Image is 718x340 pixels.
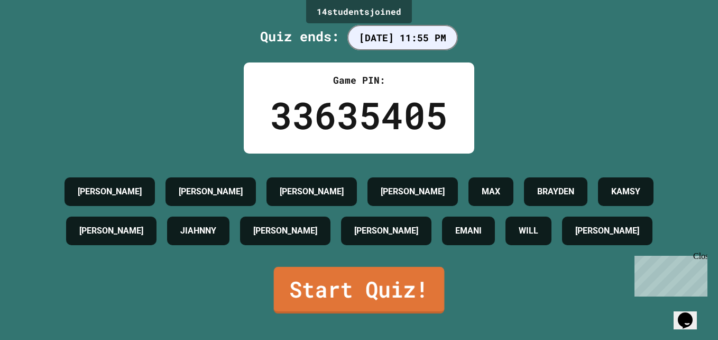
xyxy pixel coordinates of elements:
[260,26,458,47] div: Quiz ends:
[381,185,445,198] h4: [PERSON_NAME]
[270,87,448,143] div: 33635405
[274,267,445,314] a: Start Quiz!
[519,225,538,237] h4: WILL
[280,185,344,198] h4: [PERSON_NAME]
[630,252,707,297] iframe: chat widget
[179,185,243,198] h4: [PERSON_NAME]
[674,298,707,329] iframe: chat widget
[347,25,458,50] span: [DATE] 11:55 PM
[4,4,73,67] div: Chat with us now!Close
[354,225,418,237] h4: [PERSON_NAME]
[79,225,143,237] h4: [PERSON_NAME]
[575,225,639,237] h4: [PERSON_NAME]
[270,73,448,87] div: Game PIN:
[611,185,640,198] h4: KAMSY
[78,185,142,198] h4: [PERSON_NAME]
[253,225,317,237] h4: [PERSON_NAME]
[455,225,482,237] h4: EMANI
[537,185,574,198] h4: BRAYDEN
[180,225,216,237] h4: JIAHNNY
[482,185,500,198] h4: MAX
